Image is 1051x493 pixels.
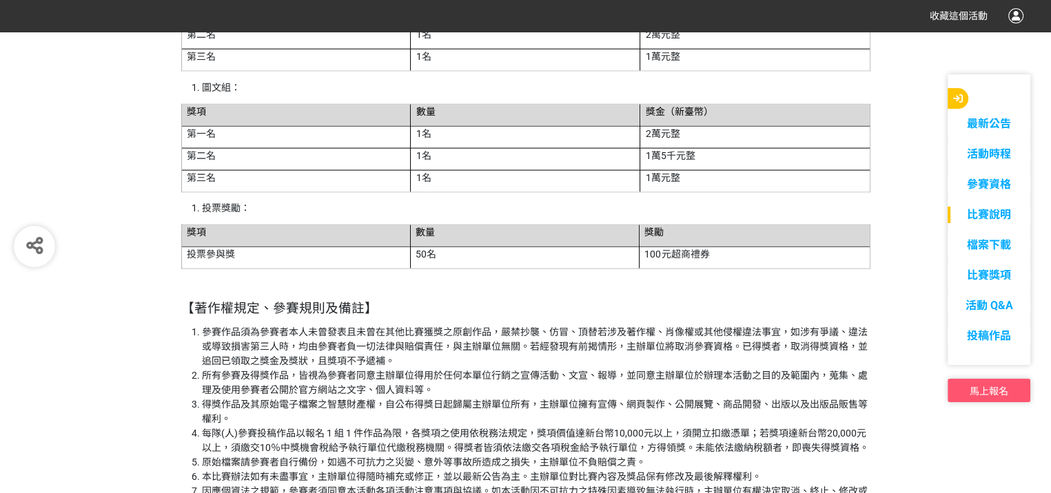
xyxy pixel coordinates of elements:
span: 馬上報名 [970,386,1008,397]
a: 檔案下載 [948,237,1030,253]
li: 投票獎勵： [202,201,870,216]
span: 數量 [416,106,436,117]
span: 獎項 [187,106,206,117]
p: 第二名 [187,149,406,163]
p: 1萬元整 [646,171,865,185]
li: 本比賽辦法如有未盡事宜，主辦單位得隨時補充或修正，並以最新公告為主。主辦單位對比賽內容及獎品保有修改及最後解釋權利。 [202,470,870,484]
a: 活動時程 [948,146,1030,162]
span: 收藏這個活動 [930,10,988,21]
p: 1名 [416,149,635,163]
p: 1名 [416,171,635,185]
p: 1萬元整 [646,50,865,64]
p: 2萬元整 [646,28,865,42]
li: 原始檔案請參賽者自行備份，如遇不可抗力之災變、意外等事故所造成之損失，主辦單位不負賠償之責。 [202,455,870,470]
li: 參賽作品須為參賽者本人未曾發表且未曾在其他比賽獲獎之原創作品，嚴禁抄襲、仿冒、頂替若涉及著作權、肖像權或其他侵權違法事宜，如涉有爭議、違法或導致損害第三人時，均由參賽者負一切法律與賠償責任，與主... [202,325,870,368]
a: 比賽說明 [948,207,1030,223]
p: 100元超商禮券 [644,247,864,262]
a: 最新公告 [948,116,1030,132]
p: 1名 [416,50,635,64]
p: 2萬元整 [646,127,865,141]
p: 50名 [416,247,634,262]
p: 第三名 [187,50,406,64]
span: 數量 [416,227,435,238]
span: 【著作權規定、參賽規則及備註】 [181,301,378,316]
p: 1萬5千元整 [646,149,865,163]
p: 1名 [416,127,635,141]
p: 第二名 [187,28,406,42]
li: 所有參賽及得獎作品，皆視為參賽者同意主辦單位得用於任何本單位行銷之宣傳活動、文宣、報導，並同意主辦單位於辦理本活動之目的及範圍內，蒐集、處理及使用參賽者公開於官方網站之文字、個人資料等。 [202,368,870,397]
p: 投票參與獎 [187,247,405,262]
span: 獎勵 [644,227,664,238]
li: 圖文組： [202,81,870,95]
a: 比賽獎項 [948,267,1030,284]
a: 活動 Q&A [948,297,1030,314]
p: 1名 [416,28,635,42]
p: 第三名 [187,171,406,185]
a: 參賽資格 [948,176,1030,193]
span: 獎項 [187,227,206,238]
li: 得獎作品及其原始電子檔案之智慧財產權，自公布得獎日起歸屬主辦單位所有，主辦單位擁有宣傳、網頁製作、公開展覽、商品開發、出版以及出版品販售等權利。 [202,397,870,426]
span: 投稿作品 [967,329,1011,342]
p: 第一名 [187,127,406,141]
li: 每隊(人)參賽投稿作品以報名 1 組 1 件作品為限，各獎項之使用依稅務法規定，獎項價值達新台幣10,000元以上，須開立扣繳憑單；若獎項達新台幣20,000元以上，須繳交10％中獎機會稅給予執... [202,426,870,455]
span: 獎金（新臺幣） [646,106,713,117]
button: 馬上報名 [948,379,1030,402]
